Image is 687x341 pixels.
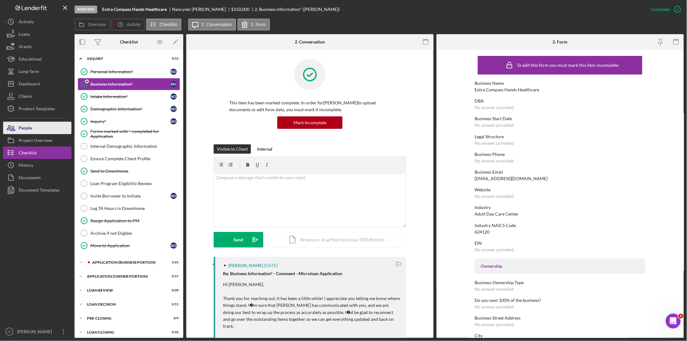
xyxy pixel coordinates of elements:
[3,78,71,90] a: Dashboard
[223,271,342,276] strong: Re: Business Information* - Comment - Microloan Application
[90,69,171,74] div: Personal Information*
[3,16,71,28] button: Activity
[90,119,171,124] div: Inquiry*
[475,194,514,199] div: No answer provided
[78,215,180,227] a: Resign Application to PM
[90,169,180,174] div: Send to Downhome
[19,16,34,30] div: Activity
[87,302,163,306] div: LOAN DECISION
[90,94,171,99] div: Intake Information*
[90,129,180,139] div: Forms marked with * completed for Application
[167,57,179,61] div: 9 / 15
[475,105,514,110] div: No answer provided
[78,165,180,177] a: Send to Downhome
[146,19,181,30] button: Checklist
[475,116,646,121] div: Business Start Date
[19,122,32,136] div: People
[475,158,514,163] div: No answer provided
[75,19,110,30] button: Overview
[78,66,180,78] a: Personal Information*NO
[3,184,71,196] a: Document Templates
[3,325,71,338] button: SC[PERSON_NAME]
[90,107,171,111] div: Demographic Information*
[234,232,243,248] div: Send
[3,147,71,159] button: Checklist
[171,193,177,199] div: N O
[3,102,71,115] button: Product Templates
[238,19,270,30] button: 2. Form
[517,63,619,68] div: To edit this form you must mark this item incomplete
[19,171,41,185] div: Documents
[120,39,138,44] div: Checklist
[651,3,670,16] div: Complete
[78,78,180,90] a: Business Information*NO
[188,19,236,30] button: 2. Conversation
[217,144,248,154] div: Visible to Client
[7,330,11,334] text: SC
[475,280,646,285] div: Business Ownership Type
[171,118,177,125] div: N O
[78,202,180,215] a: Log TA Hours in Downhome
[90,231,180,236] div: Archive if not Eligible
[19,159,33,173] div: History
[475,152,646,157] div: Business Phone
[92,261,163,264] div: APPLICATION (BUSINESS PORTION)
[475,322,514,327] div: No answer provided
[475,211,519,216] div: Adult Day Care Center
[19,147,37,161] div: Checklist
[90,206,180,211] div: Log TA Hours in Downhome
[90,156,180,161] div: Ensure Complete Client Profile
[90,243,171,248] div: Move to Application
[475,205,646,210] div: Industry
[3,53,71,65] button: Educational
[295,39,325,44] div: 2. Conversation
[167,275,179,278] div: 0 / 17
[19,40,32,54] div: Grants
[3,90,71,102] button: Clients
[87,316,163,320] div: PRE-CLOSING
[78,115,180,128] a: Inquiry*NO
[475,123,514,128] div: No answer provided
[3,159,71,171] button: History
[87,275,163,278] div: APPLICATION (OWNER PORTION)
[87,57,163,61] div: INQUIRY
[19,78,40,92] div: Dashboard
[475,87,539,92] div: Extra Compass Hands Healthcare
[171,243,177,249] div: N O
[19,134,52,148] div: Project Overview
[3,134,71,147] button: Project Overview
[78,177,180,190] a: Loan Program Eligibility Review
[167,261,179,264] div: 3 / 21
[475,141,514,146] div: No answer provided
[475,247,514,252] div: No answer provided
[553,39,568,44] div: 2. Form
[475,187,646,192] div: Website
[3,171,71,184] button: Documents
[251,22,266,27] label: 2. Form
[19,65,39,79] div: Long-Term
[202,22,232,27] label: 2. Conversation
[3,65,71,78] a: Long-Term
[19,90,32,104] div: Clients
[475,304,514,309] div: No answer provided
[214,232,263,248] button: Send
[475,170,646,175] div: Business Email
[90,144,180,149] div: Internal Demographic Information
[255,7,339,12] div: 2. Business Information* ([PERSON_NAME])
[3,28,71,40] a: Loans
[171,93,177,100] div: N O
[277,116,343,129] button: Mark Incomplete
[90,218,180,223] div: Resign Application to PM
[293,116,326,129] div: Mark Incomplete
[229,99,391,113] p: This item has been marked complete. In order for [PERSON_NAME] to upload documents or edit form d...
[264,263,278,268] time: 2025-08-20 22:09
[90,82,171,87] div: Business Information*
[167,330,179,334] div: 0 / 10
[87,330,163,334] div: LOAN CLOSING
[679,314,684,319] span: 1
[254,144,275,154] button: Internal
